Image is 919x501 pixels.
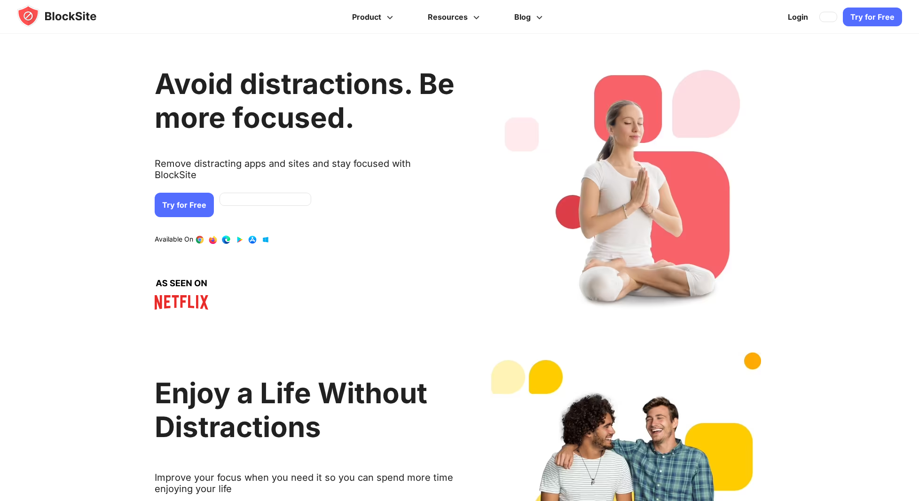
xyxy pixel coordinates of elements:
[155,67,455,134] h1: Avoid distractions. Be more focused.
[17,5,115,27] img: blocksite-icon.5d769676.svg
[843,8,902,26] a: Try for Free
[155,158,455,188] text: Remove distracting apps and sites and stay focused with BlockSite
[155,235,193,244] text: Available On
[155,193,214,217] a: Try for Free
[155,376,455,444] h2: Enjoy a Life Without Distractions
[782,6,814,28] a: Login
